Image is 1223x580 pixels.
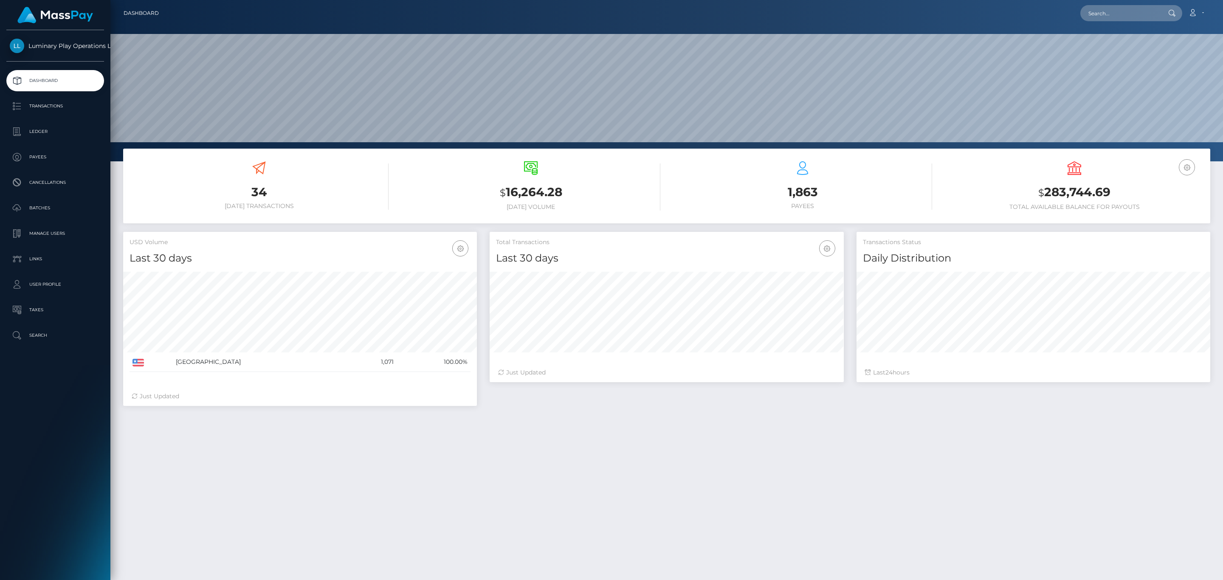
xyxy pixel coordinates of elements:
img: US.png [132,359,144,366]
a: Ledger [6,121,104,142]
h5: Transactions Status [863,238,1204,247]
input: Search... [1080,5,1160,21]
h5: Total Transactions [496,238,837,247]
a: Batches [6,197,104,219]
a: Dashboard [6,70,104,91]
a: Manage Users [6,223,104,244]
p: Batches [10,202,101,214]
h6: [DATE] Transactions [130,203,389,210]
h4: Last 30 days [496,251,837,266]
a: Dashboard [124,4,159,22]
h6: [DATE] Volume [401,203,660,211]
p: Taxes [10,304,101,316]
h6: Total Available Balance for Payouts [945,203,1204,211]
p: Links [10,253,101,265]
a: Cancellations [6,172,104,193]
p: Manage Users [10,227,101,240]
a: Transactions [6,96,104,117]
h5: USD Volume [130,238,471,247]
small: $ [500,187,506,199]
h3: 1,863 [673,184,932,200]
small: $ [1038,187,1044,199]
a: Taxes [6,299,104,321]
td: 1,071 [350,352,397,372]
p: Search [10,329,101,342]
p: Transactions [10,100,101,113]
a: Search [6,325,104,346]
img: MassPay Logo [17,7,93,23]
h4: Daily Distribution [863,251,1204,266]
h3: 34 [130,184,389,200]
p: Ledger [10,125,101,138]
span: 24 [885,369,893,376]
p: Dashboard [10,74,101,87]
p: Cancellations [10,176,101,189]
h3: 283,744.69 [945,184,1204,201]
a: User Profile [6,274,104,295]
h4: Last 30 days [130,251,471,266]
p: User Profile [10,278,101,291]
h3: 16,264.28 [401,184,660,201]
td: 100.00% [397,352,471,372]
span: Luminary Play Operations Limited [6,42,104,50]
td: [GEOGRAPHIC_DATA] [173,352,350,372]
p: Payees [10,151,101,163]
div: Last hours [865,368,1202,377]
div: Just Updated [132,392,468,401]
img: Luminary Play Operations Limited [10,39,24,53]
div: Just Updated [498,368,835,377]
h6: Payees [673,203,932,210]
a: Links [6,248,104,270]
a: Payees [6,146,104,168]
